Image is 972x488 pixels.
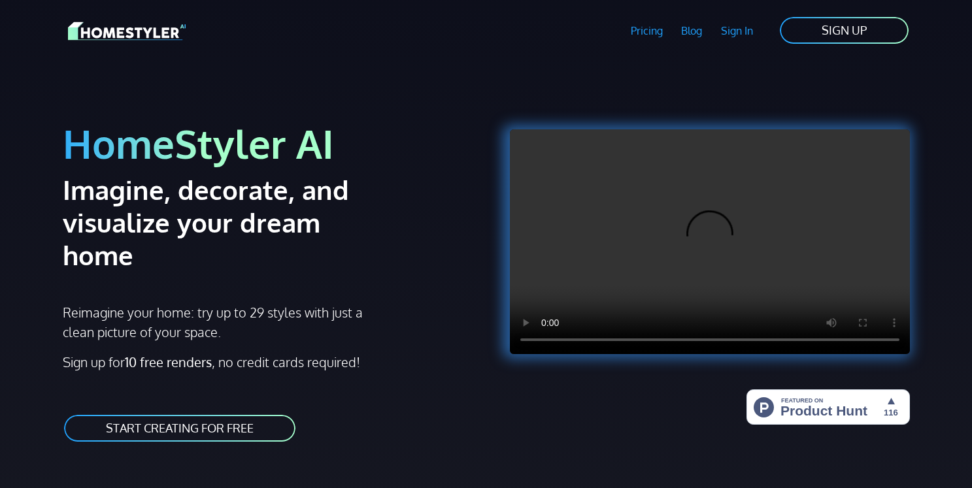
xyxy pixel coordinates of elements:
[672,16,712,46] a: Blog
[63,173,395,271] h2: Imagine, decorate, and visualize your dream home
[621,16,672,46] a: Pricing
[746,389,910,425] img: HomeStyler AI - Interior Design Made Easy: One Click to Your Dream Home | Product Hunt
[63,414,297,443] a: START CREATING FOR FREE
[63,302,375,342] p: Reimagine your home: try up to 29 styles with just a clean picture of your space.
[712,16,763,46] a: Sign In
[68,20,186,42] img: HomeStyler AI logo
[779,16,910,45] a: SIGN UP
[125,353,212,370] strong: 10 free renders
[63,119,478,168] h1: HomeStyler AI
[63,352,478,372] p: Sign up for , no credit cards required!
